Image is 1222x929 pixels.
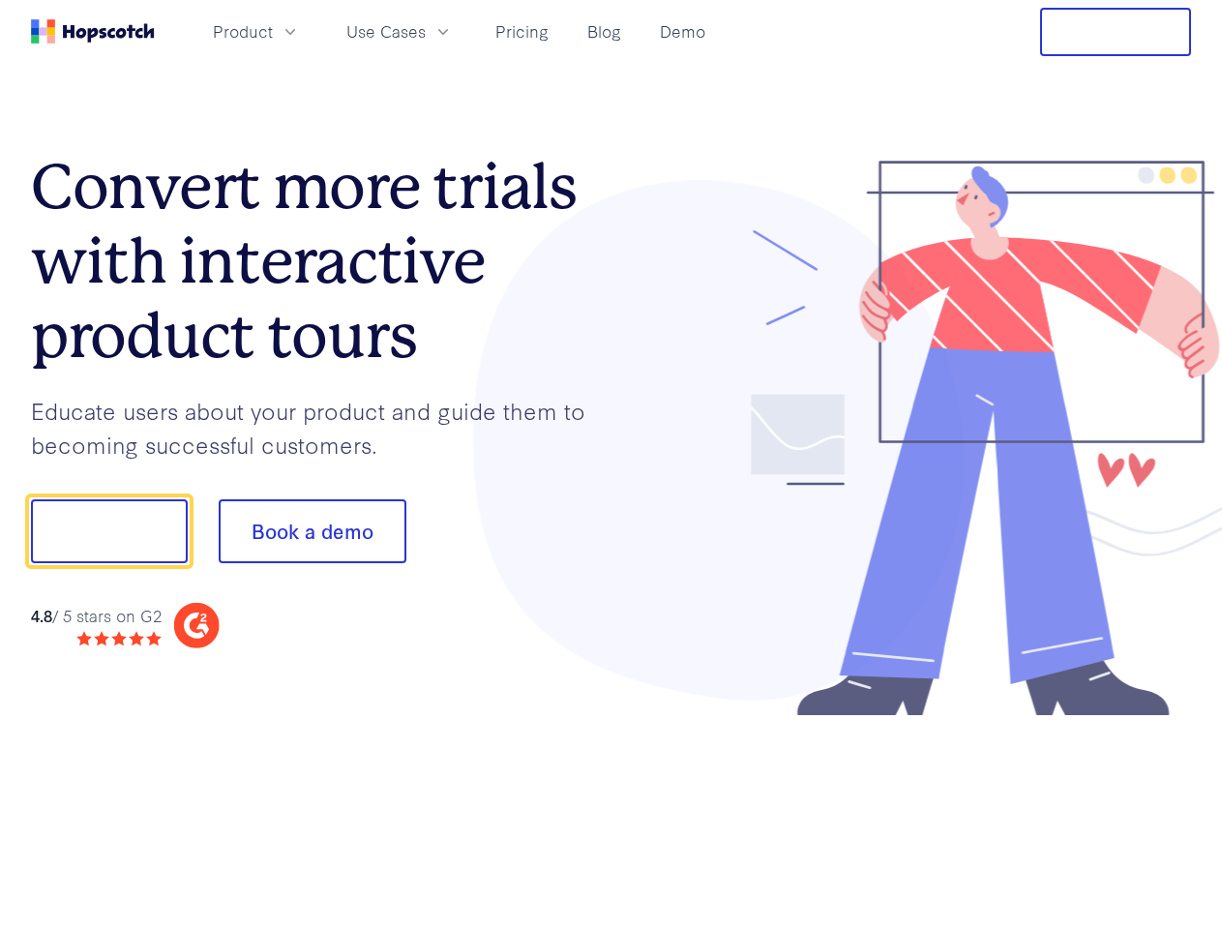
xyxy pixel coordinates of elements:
[335,15,464,47] button: Use Cases
[31,499,188,563] button: Show me!
[31,604,162,628] div: / 5 stars on G2
[201,15,312,47] button: Product
[31,394,611,461] p: Educate users about your product and guide them to becoming successful customers.
[213,19,273,44] span: Product
[31,604,52,626] strong: 4.8
[31,19,155,44] a: Home
[31,150,611,373] h1: Convert more trials with interactive product tours
[580,15,629,47] a: Blog
[652,15,713,47] a: Demo
[346,19,426,44] span: Use Cases
[219,499,406,563] button: Book a demo
[1040,8,1191,56] button: Free Trial
[488,15,556,47] a: Pricing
